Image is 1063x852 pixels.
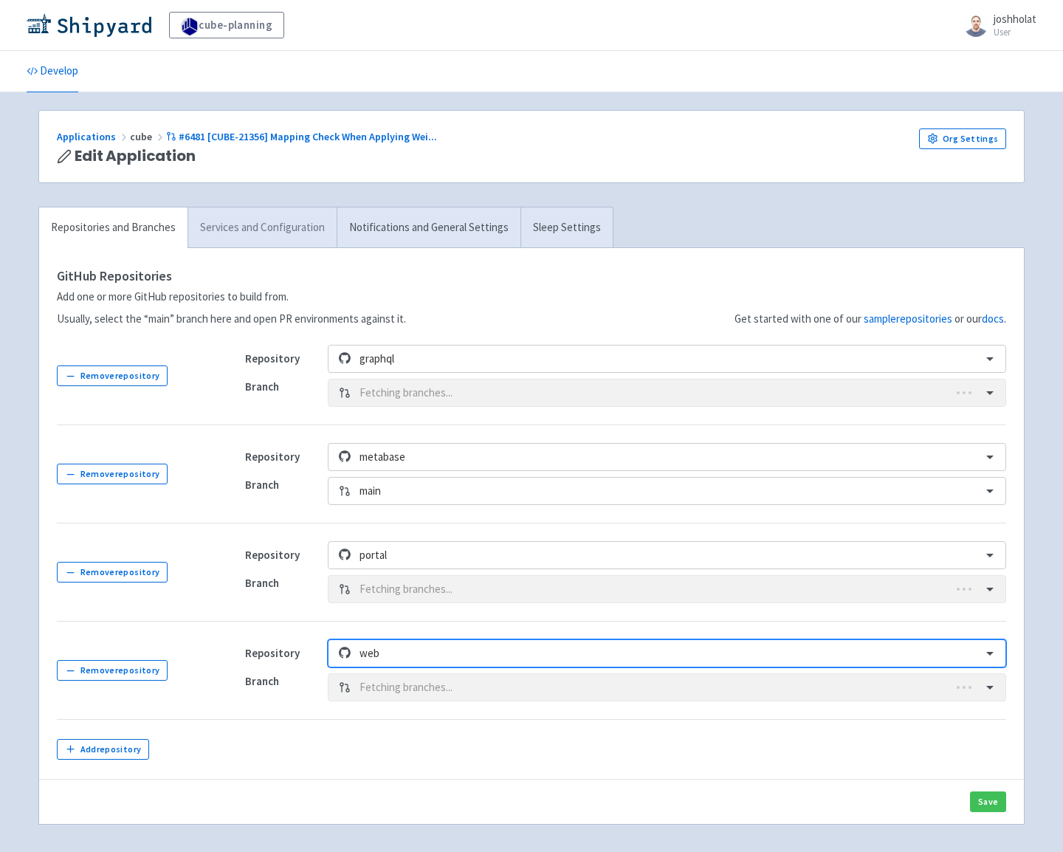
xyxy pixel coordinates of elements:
p: Add one or more GitHub repositories to build from. [57,289,406,306]
span: #6481 [CUBE-21356] Mapping Check When Applying Wei ... [179,130,437,143]
strong: Branch [245,576,279,590]
small: User [994,27,1036,37]
a: samplerepositories [864,312,952,326]
strong: Branch [245,478,279,492]
a: Services and Configuration [188,207,337,248]
a: #6481 [CUBE-21356] Mapping Check When Applying Wei... [166,130,439,143]
span: Edit Application [75,148,196,165]
a: Applications [57,130,130,143]
button: Removerepository [57,365,168,386]
strong: GitHub Repositories [57,267,172,284]
button: Addrepository [57,739,149,760]
strong: Branch [245,379,279,394]
strong: Repository [245,351,300,365]
a: Develop [27,51,78,92]
a: joshholat User [955,13,1036,37]
strong: Branch [245,674,279,688]
span: cube [130,130,166,143]
strong: Repository [245,450,300,464]
a: Sleep Settings [520,207,613,248]
button: Removerepository [57,660,168,681]
span: joshholat [994,12,1036,26]
a: cube-planning [169,12,284,38]
strong: Repository [245,646,300,660]
button: Removerepository [57,464,168,484]
button: Removerepository [57,562,168,583]
a: Notifications and General Settings [337,207,520,248]
a: Org Settings [919,128,1006,149]
a: docs [982,312,1004,326]
button: Save [970,791,1006,812]
strong: Repository [245,548,300,562]
p: Get started with one of our or our . [735,311,1006,328]
a: Repositories and Branches [39,207,188,248]
p: Usually, select the “main” branch here and open PR environments against it. [57,311,406,328]
img: Shipyard logo [27,13,151,37]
